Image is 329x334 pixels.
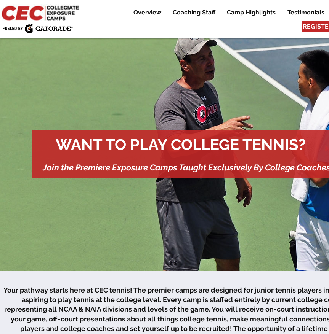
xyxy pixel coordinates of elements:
p: Overview [130,8,165,17]
a: Coaching Staff [167,8,221,17]
a: Overview [128,8,167,17]
p: Testimonials [284,8,328,17]
span: WANT TO PLAY COLLEGE TENNIS? [56,135,306,153]
a: Camp Highlights [221,8,281,17]
p: Coaching Staff [169,8,219,17]
img: Fueled by Gatorade.png [2,24,73,33]
p: Camp Highlights [223,8,279,17]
